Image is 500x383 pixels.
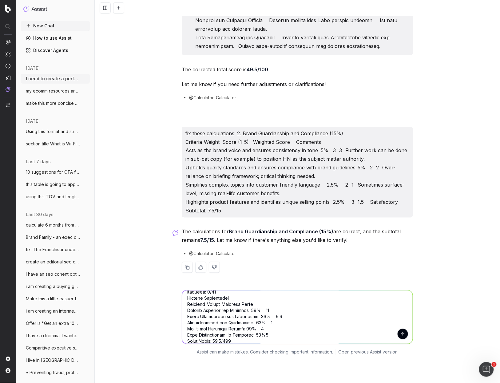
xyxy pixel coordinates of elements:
span: fix: The Franchisor understands that the [26,247,80,253]
strong: Brand Guardianship and Compliance (15%) [229,229,333,235]
img: Setting [6,357,10,361]
button: this table is going to appear on a [PERSON_NAME] [21,180,90,189]
button: Assist [23,5,87,14]
h1: Assist [31,5,47,14]
a: How to use Assist [21,33,90,43]
img: Intelligence [6,51,10,57]
button: calculate 6 months from [DATE] [21,220,90,230]
a: Open previous Assist version [339,349,398,355]
button: New Chat [21,21,90,31]
button: I need to create a performance review sc [21,74,90,84]
span: last 30 days [26,211,54,218]
button: Using this format and structure and tone [21,127,90,136]
span: calculate 6 months from [DATE] [26,222,80,228]
span: using this TOV and length: Cold snap? No [26,194,80,200]
button: 10 suggestions for CTA for link to windo [21,167,90,177]
button: Comparitive executive summary brief: cre [21,343,90,353]
span: @Calculator: Calculator [189,95,236,101]
span: section title What is Wi-Fi 7? Wi-Fi 7 ( [26,141,80,147]
span: i am creating a buying guidde content au [26,283,80,290]
button: using this TOV and length: Cold snap? No [21,192,90,202]
span: Make this a little easuer for laymen to [26,296,80,302]
span: my ecomm resources are thin. for big eve [26,88,80,94]
span: 10 suggestions for CTA for link to windo [26,169,80,175]
span: Using this format and structure and tone [26,128,80,135]
span: make this more concise and clear: Hi Mar [26,100,80,106]
button: • Preventing fraud, protecting revenue, [21,368,90,377]
img: My account [6,368,10,373]
span: I have an seo conent optimisation questi [26,271,80,277]
p: Let me know if you need further adjustments or clarifications! [182,80,413,89]
span: I have a dilemma. I wanted a [DEMOGRAPHIC_DATA] door [26,333,80,339]
span: last 7 days [26,159,51,165]
span: i am creating an intermediary category p [26,308,80,314]
img: Analytics [6,40,10,45]
button: my ecomm resources are thin. for big eve [21,86,90,96]
p: Assist can make mistakes. Consider checking important information. [197,349,333,355]
p: The corrected total score is . [182,65,413,74]
span: [DATE] [26,118,40,124]
p: fix these calculations: 2. Brand Guardianship and Compliance (15%) Criteria Weight Score (1-5) We... [185,129,409,215]
textarea: lorem ips dolorsi ametconsecte adi eli seddoeius: 1. Tempori Utlabore etd Magnaali (05%) Enimadmi... [182,290,413,344]
span: I live in [GEOGRAPHIC_DATA] - shopping for a gif [26,357,80,363]
span: I need to create a performance review sc [26,76,80,82]
button: make this more concise and clear: Hi Mar [21,98,90,108]
span: Comparitive executive summary brief: cre [26,345,80,351]
button: I have an seo conent optimisation questi [21,269,90,279]
img: Studio [6,75,10,80]
a: Discover Agents [21,45,90,55]
strong: 7.5/15 [200,237,214,243]
span: Offer is "Get an extra 10% off All Mobil [26,320,80,326]
img: Switch project [6,103,10,107]
img: Assist [23,6,29,12]
img: Botify assist logo [173,230,178,236]
button: i am creating an intermediary category p [21,306,90,316]
button: I have a dilemma. I wanted a [DEMOGRAPHIC_DATA] door [21,331,90,341]
button: section title What is Wi-Fi 7? Wi-Fi 7 ( [21,139,90,149]
span: 1 [492,362,497,367]
span: @Calculator: Calculator [189,251,236,257]
span: Brand Family - an exec overview: D AT T [26,234,80,240]
button: i am creating a buying guidde content au [21,282,90,291]
button: fix: The Franchisor understands that the [21,245,90,255]
button: Make this a little easuer for laymen to [21,294,90,304]
span: this table is going to appear on a [PERSON_NAME] [26,181,80,188]
span: [DATE] [26,65,40,71]
iframe: Intercom live chat [479,362,494,377]
img: Botify logo [5,5,11,13]
span: • Preventing fraud, protecting revenue, [26,369,80,376]
button: I live in [GEOGRAPHIC_DATA] - shopping for a gif [21,355,90,365]
span: create an editorial seo content framewor [26,259,80,265]
strong: 49.5/100 [247,66,268,73]
button: Offer is "Get an extra 10% off All Mobil [21,318,90,328]
button: create an editorial seo content framewor [21,257,90,267]
p: The calculations for are correct, and the subtotal remains . Let me know if there's anything else... [182,227,413,245]
img: Assist [6,87,10,92]
img: Activation [6,63,10,69]
button: Brand Family - an exec overview: D AT T [21,232,90,242]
